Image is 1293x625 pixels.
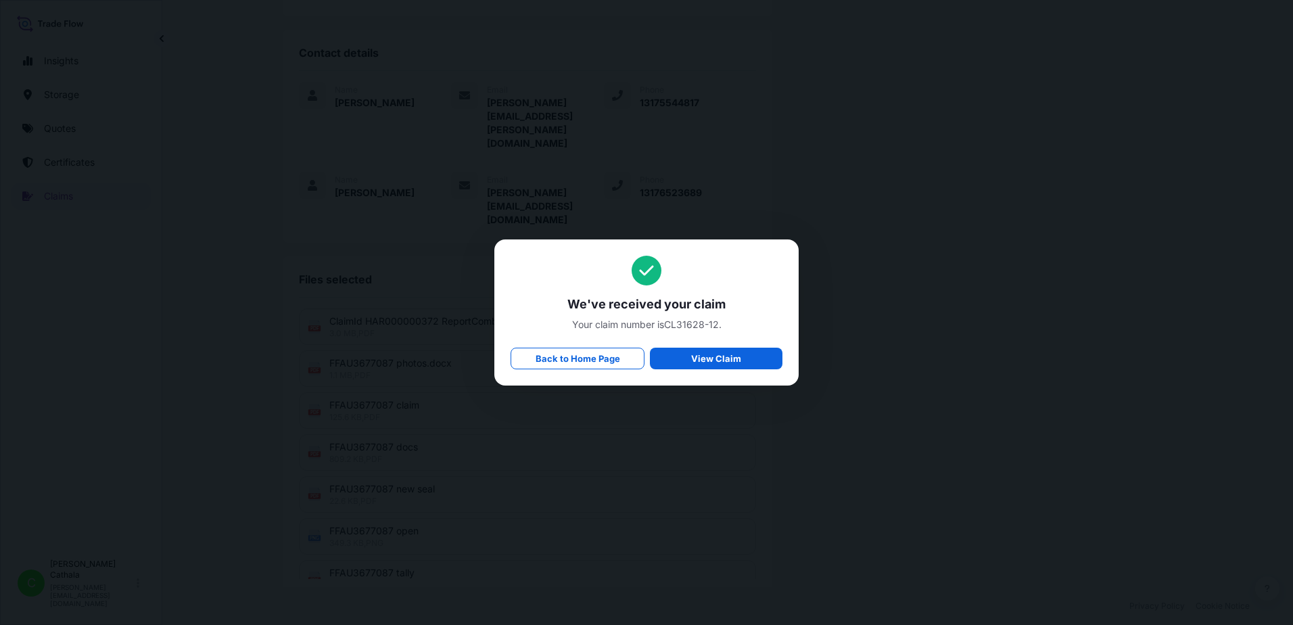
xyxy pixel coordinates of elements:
[691,352,741,365] p: View Claim
[511,318,782,331] span: Your claim number is CL31628-12 .
[536,352,620,365] p: Back to Home Page
[511,348,644,369] a: Back to Home Page
[650,348,782,369] a: View Claim
[511,296,782,312] span: We've received your claim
